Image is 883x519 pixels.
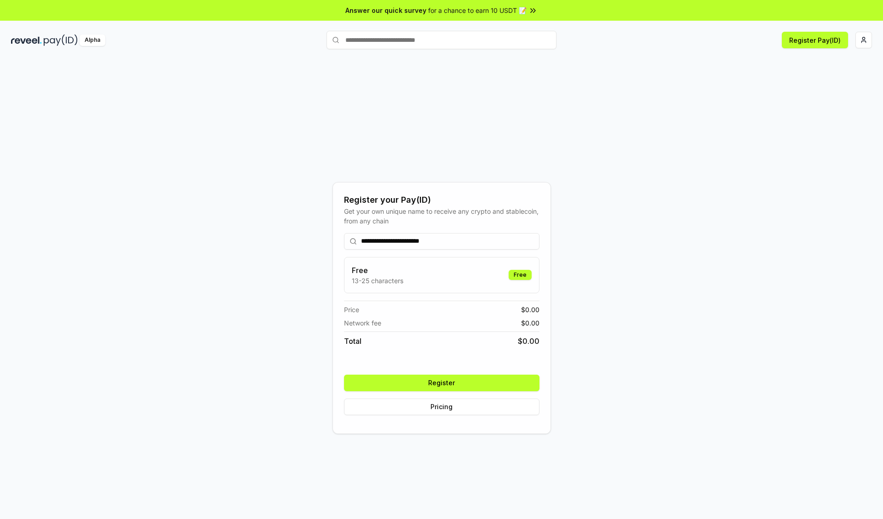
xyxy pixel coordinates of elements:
[44,34,78,46] img: pay_id
[344,206,539,226] div: Get your own unique name to receive any crypto and stablecoin, from any chain
[345,6,426,15] span: Answer our quick survey
[352,265,403,276] h3: Free
[80,34,105,46] div: Alpha
[344,375,539,391] button: Register
[521,318,539,328] span: $ 0.00
[344,305,359,314] span: Price
[344,336,361,347] span: Total
[428,6,527,15] span: for a chance to earn 10 USDT 📝
[782,32,848,48] button: Register Pay(ID)
[352,276,403,285] p: 13-25 characters
[509,270,532,280] div: Free
[344,399,539,415] button: Pricing
[518,336,539,347] span: $ 0.00
[344,318,381,328] span: Network fee
[521,305,539,314] span: $ 0.00
[344,194,539,206] div: Register your Pay(ID)
[11,34,42,46] img: reveel_dark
